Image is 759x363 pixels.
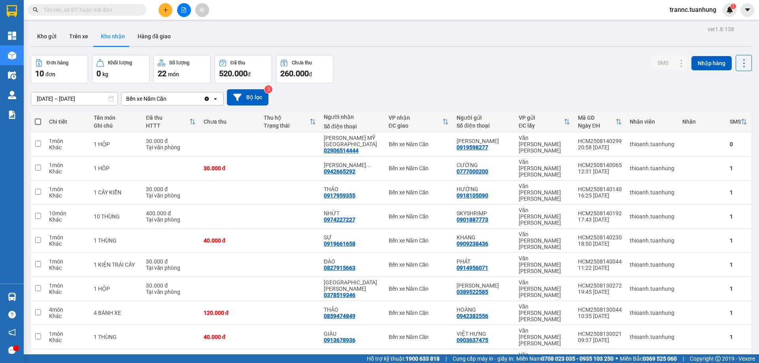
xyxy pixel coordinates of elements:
[199,7,205,13] span: aim
[8,91,16,99] img: warehouse-icon
[219,69,247,78] span: 520.000
[96,69,101,78] span: 0
[457,186,511,192] div: HƯỚNG
[204,118,256,125] div: Chưa thu
[457,162,511,168] div: CƯỜNG
[324,258,381,265] div: ĐÀO
[49,138,86,144] div: 1 món
[519,255,570,274] div: Văn [PERSON_NAME] [PERSON_NAME]
[204,310,256,316] div: 120.000 đ
[578,162,622,168] div: HCM2508140065
[169,60,189,66] div: Số lượng
[324,162,381,168] div: OTO QUANG TRUNG
[389,189,449,196] div: Bến xe Năm Căn
[146,138,195,144] div: 30.000 đ
[389,237,449,244] div: Bến xe Năm Căn
[457,307,511,313] div: HOÀNG
[578,210,622,216] div: HCM2508140192
[630,310,674,316] div: thioanh.tuanhung
[49,282,86,289] div: 1 món
[730,310,747,316] div: 1
[49,192,86,199] div: Khác
[8,71,16,79] img: warehouse-icon
[389,115,442,121] div: VP nhận
[146,265,195,271] div: Tại văn phòng
[519,122,564,129] div: ĐC lấy
[651,56,675,70] button: SMS
[280,69,309,78] span: 260.000
[578,289,622,295] div: 19:45 [DATE]
[204,165,256,171] div: 30.000 đ
[457,192,488,199] div: 0918105090
[146,192,195,199] div: Tại văn phòng
[731,4,736,9] sup: 1
[643,355,677,362] strong: 0369 525 060
[519,327,570,346] div: Văn [PERSON_NAME] [PERSON_NAME]
[264,85,272,93] sup: 3
[45,29,52,35] span: phone
[630,334,674,340] div: thioanh.tuanhung
[324,292,355,298] div: 0378519346
[204,237,256,244] div: 40.000 đ
[730,261,747,268] div: 1
[730,334,747,340] div: 1
[457,234,511,241] div: KHANG
[324,337,355,343] div: 0913678936
[446,354,447,363] span: |
[715,356,721,361] span: copyright
[94,261,138,268] div: 1 KIỆN TRÁI CÂY
[616,357,618,360] span: ⚪️
[324,216,355,223] div: 0974227227
[292,60,312,66] div: Chưa thu
[324,210,381,216] div: NHỨT
[49,144,86,150] div: Khác
[49,289,86,295] div: Khác
[177,3,191,17] button: file-add
[8,346,16,354] span: message
[541,355,614,362] strong: 0708 023 035 - 0935 103 250
[578,122,616,129] div: Ngày ĐH
[146,210,195,216] div: 400.000 đ
[49,337,86,343] div: Khác
[49,307,86,313] div: 4 món
[730,118,741,125] div: SMS
[578,241,622,247] div: 18:50 [DATE]
[389,165,449,171] div: Bến xe Năm Căn
[49,234,86,241] div: 1 món
[215,55,272,83] button: Đã thu520.000đ
[519,279,570,298] div: Văn [PERSON_NAME] [PERSON_NAME]
[94,165,138,171] div: 1 HÔP
[195,3,209,17] button: aim
[45,71,55,77] span: đơn
[324,265,355,271] div: 0827915663
[516,354,614,363] span: Miền Nam
[63,27,94,46] button: Trên xe
[578,144,622,150] div: 20:58 [DATE]
[4,17,151,27] li: 85 [PERSON_NAME]
[8,311,16,318] span: question-circle
[142,111,199,132] th: Toggle SortBy
[324,279,381,292] div: MỸ XUYÊN
[730,165,747,171] div: 1
[146,282,195,289] div: 30.000 đ
[324,147,359,154] div: 02906514444
[146,289,195,295] div: Tại văn phòng
[94,286,138,292] div: 1 HỘP
[158,69,166,78] span: 22
[146,115,189,121] div: Đã thu
[4,27,151,37] li: 02839.63.63.63
[49,162,86,168] div: 1 món
[453,354,514,363] span: Cung cấp máy in - giấy in:
[457,210,511,216] div: SKYSHRIMP
[108,60,132,66] div: Khối lượng
[519,183,570,202] div: Văn [PERSON_NAME] [PERSON_NAME]
[8,32,16,40] img: dashboard-icon
[578,265,622,271] div: 11:22 [DATE]
[47,60,68,66] div: Đơn hàng
[324,114,381,120] div: Người nhận
[8,51,16,60] img: warehouse-icon
[8,329,16,336] span: notification
[578,258,622,265] div: HCM2508140044
[324,135,381,147] div: NK HOÀN MỸ NC
[324,192,355,199] div: 0917959355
